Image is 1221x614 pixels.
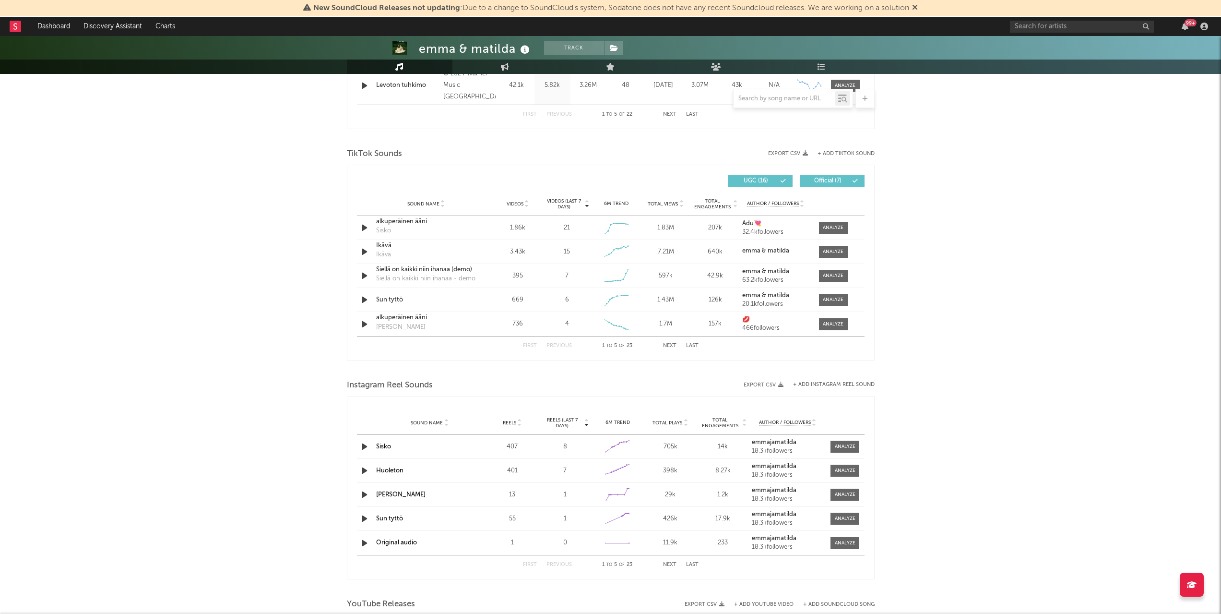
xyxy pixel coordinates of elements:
[376,81,439,90] div: Levoton tuhkimo
[541,538,589,548] div: 0
[742,277,809,284] div: 63.2k followers
[149,17,182,36] a: Charts
[594,200,639,207] div: 6M Trend
[77,17,149,36] a: Discovery Assistant
[646,442,694,452] div: 705k
[758,81,790,90] div: N/A
[693,247,737,257] div: 640k
[1182,23,1188,30] button: 99+
[376,313,476,323] a: alkuperäinen ääni
[564,223,570,233] div: 21
[606,563,612,567] span: to
[488,442,536,452] div: 407
[643,247,688,257] div: 7.21M
[376,295,476,305] a: Sun tyttö
[721,81,753,90] div: 43k
[699,514,747,524] div: 17.9k
[742,229,809,236] div: 32.4k followers
[693,223,737,233] div: 207k
[742,248,809,254] a: emma & matilda
[313,4,460,12] span: New SoundCloud Releases not updating
[768,151,808,157] button: Export CSV
[752,511,824,518] a: emmajamatilda
[686,343,699,349] button: Last
[496,295,540,305] div: 669
[376,540,417,546] a: Original audio
[699,538,747,548] div: 233
[1185,19,1197,26] div: 99 +
[742,292,809,299] a: emma & matilda
[752,487,824,494] a: emmajamatilda
[488,490,536,500] div: 13
[419,41,532,57] div: emma & matilda
[565,295,569,305] div: 6
[376,274,475,284] div: Siellä on kaikki niin ihanaa - demo
[734,95,835,103] input: Search by song name or URL
[699,417,741,429] span: Total Engagements
[496,271,540,281] div: 395
[752,439,824,446] a: emmajamatilda
[686,112,699,117] button: Last
[752,487,796,494] strong: emmajamatilda
[646,466,694,476] div: 398k
[313,4,909,12] span: : Due to a change to SoundCloud's system, Sodatone does not have any recent Soundcloud releases. ...
[752,463,824,470] a: emmajamatilda
[606,112,612,117] span: to
[503,420,516,426] span: Reels
[663,562,676,567] button: Next
[693,271,737,281] div: 42.9k
[565,271,569,281] div: 7
[646,490,694,500] div: 29k
[808,151,875,157] button: + Add TikTok Sound
[734,178,778,184] span: UGC ( 16 )
[752,511,796,518] strong: emmajamatilda
[685,602,724,607] button: Export CSV
[443,68,496,103] div: © 2024 Warner Music [GEOGRAPHIC_DATA]
[606,344,612,348] span: to
[742,292,789,299] strong: emma & matilda
[742,316,809,323] a: 💋
[347,380,433,391] span: Instagram Reel Sounds
[376,250,391,260] div: Ikävä
[759,420,811,426] span: Author / Followers
[752,496,824,503] div: 18.3k followers
[793,382,875,387] button: + Add Instagram Reel Sound
[564,247,570,257] div: 15
[523,112,537,117] button: First
[546,112,572,117] button: Previous
[619,344,625,348] span: of
[734,602,794,607] button: + Add YouTube Video
[663,112,676,117] button: Next
[496,223,540,233] div: 1.86k
[742,220,761,227] strong: Adu💘
[742,220,809,227] a: Adu💘
[565,319,569,329] div: 4
[693,295,737,305] div: 126k
[803,602,875,607] button: + Add SoundCloud Song
[376,217,476,227] a: alkuperäinen ääni
[663,343,676,349] button: Next
[541,466,589,476] div: 7
[31,17,77,36] a: Dashboard
[752,535,824,542] a: emmajamatilda
[496,247,540,257] div: 3.43k
[347,599,415,610] span: YouTube Releases
[648,201,678,207] span: Total Views
[652,420,682,426] span: Total Plays
[347,148,402,160] span: TikTok Sounds
[376,241,476,251] a: Ikävä
[646,538,694,548] div: 11.9k
[752,472,824,479] div: 18.3k followers
[800,175,865,187] button: Official(7)
[376,468,403,474] a: Huoleton
[752,520,824,527] div: 18.3k followers
[496,319,540,329] div: 736
[541,417,583,429] span: Reels (last 7 days)
[488,514,536,524] div: 55
[376,323,426,332] div: [PERSON_NAME]
[541,490,589,500] div: 1
[647,81,679,90] div: [DATE]
[806,178,850,184] span: Official ( 7 )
